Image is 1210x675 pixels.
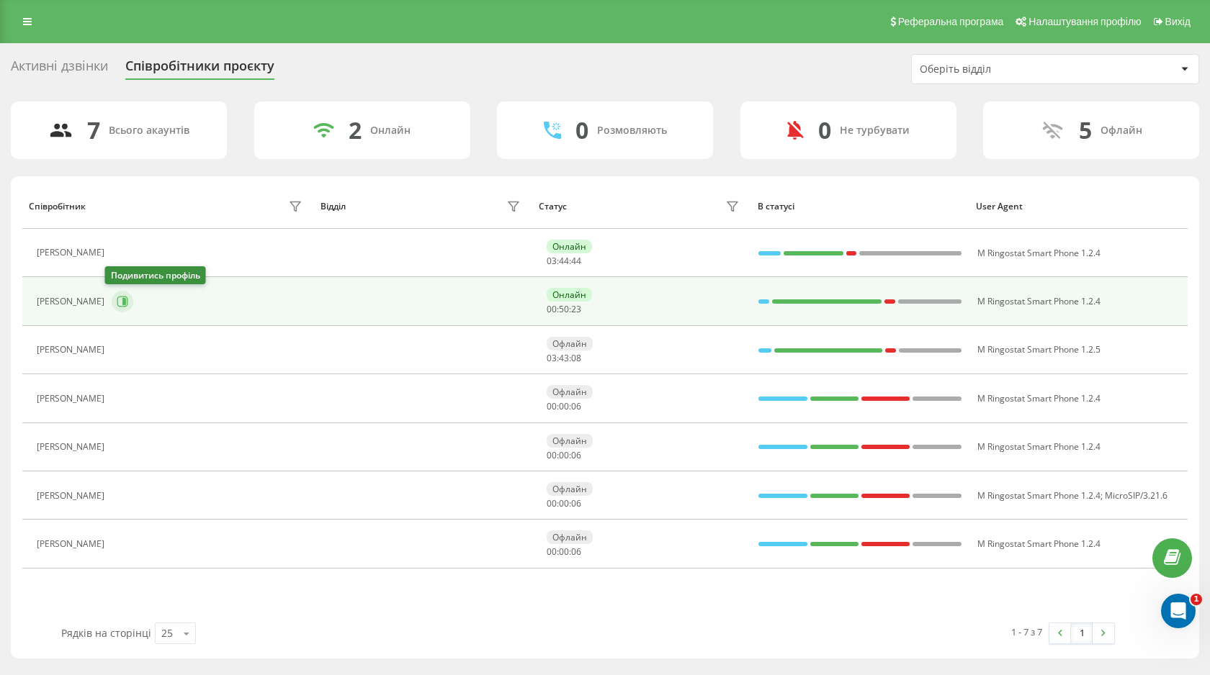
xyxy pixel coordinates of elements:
[571,449,581,461] span: 06
[547,352,557,364] span: 03
[977,440,1101,453] span: M Ringostat Smart Phone 1.2.4
[37,442,108,452] div: [PERSON_NAME]
[1101,124,1142,137] div: Офлайн
[559,303,569,315] span: 50
[547,449,557,461] span: 00
[977,295,1101,307] span: M Ringostat Smart Phone 1.2.4
[547,255,557,267] span: 03
[571,303,581,315] span: 23
[547,240,592,253] div: Онлайн
[1079,117,1092,144] div: 5
[547,400,557,412] span: 00
[920,63,1092,76] div: Оберіть відділ
[539,201,567,212] div: Статус
[571,400,581,412] span: 06
[547,530,593,544] div: Офлайн
[547,288,592,302] div: Онлайн
[37,296,108,307] div: [PERSON_NAME]
[840,124,910,137] div: Не турбувати
[547,499,581,509] div: : :
[87,117,100,144] div: 7
[547,402,581,412] div: : :
[370,124,411,137] div: Онлайн
[976,201,1181,212] div: User Agent
[818,117,831,144] div: 0
[547,385,593,399] div: Офлайн
[977,538,1101,550] span: M Ringostat Smart Phone 1.2.4
[125,58,274,81] div: Співробітники проєкту
[105,266,206,284] div: Подивитись профіль
[37,394,108,404] div: [PERSON_NAME]
[547,547,581,557] div: : :
[1191,594,1202,605] span: 1
[1071,623,1093,643] a: 1
[977,343,1101,355] span: M Ringostat Smart Phone 1.2.5
[1161,594,1196,628] iframe: Intercom live chat
[1105,489,1168,502] span: MicroSIP/3.21.6
[547,304,581,314] div: : :
[977,392,1101,404] span: M Ringostat Smart Phone 1.2.4
[571,545,581,558] span: 06
[547,353,581,363] div: : :
[547,337,593,350] div: Офлайн
[547,545,557,558] span: 00
[109,124,189,137] div: Всього акаунтів
[571,497,581,509] span: 06
[977,489,1101,502] span: M Ringostat Smart Phone 1.2.4
[597,124,667,137] div: Розмовляють
[559,255,569,267] span: 44
[61,626,151,640] span: Рядків на сторінці
[559,400,569,412] span: 00
[758,201,963,212] div: В статусі
[977,247,1101,259] span: M Ringostat Smart Phone 1.2.4
[559,545,569,558] span: 00
[898,16,1004,27] span: Реферальна програма
[349,117,362,144] div: 2
[575,117,588,144] div: 0
[547,256,581,266] div: : :
[547,434,593,448] div: Офлайн
[37,491,108,501] div: [PERSON_NAME]
[161,626,173,640] div: 25
[37,248,108,258] div: [PERSON_NAME]
[547,450,581,461] div: : :
[1165,16,1191,27] span: Вихід
[37,345,108,355] div: [PERSON_NAME]
[321,201,346,212] div: Відділ
[547,303,557,315] span: 00
[29,201,86,212] div: Співробітник
[559,497,569,509] span: 00
[559,352,569,364] span: 43
[571,352,581,364] span: 08
[37,539,108,549] div: [PERSON_NAME]
[571,255,581,267] span: 44
[11,58,108,81] div: Активні дзвінки
[547,497,557,509] span: 00
[547,482,593,496] div: Офлайн
[1011,625,1042,639] div: 1 - 7 з 7
[559,449,569,461] span: 00
[1028,16,1141,27] span: Налаштування профілю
